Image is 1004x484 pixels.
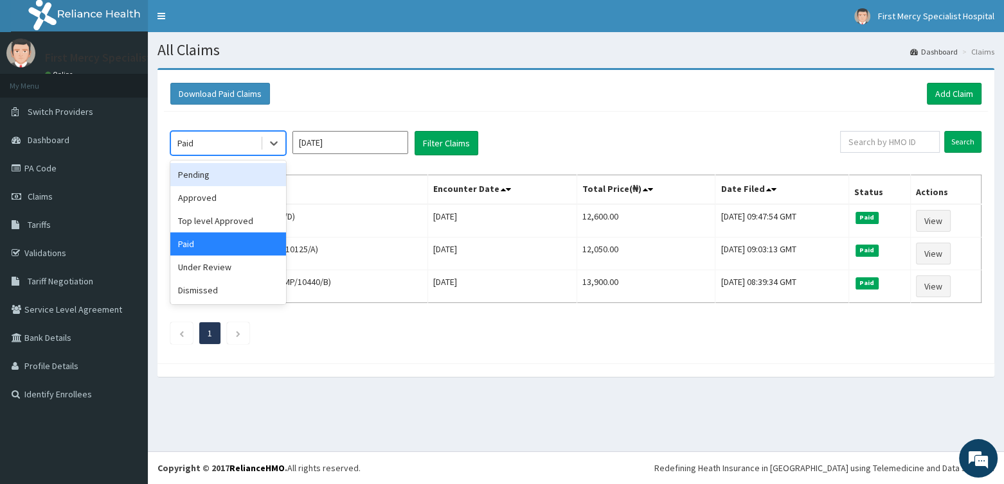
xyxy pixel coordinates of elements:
th: Actions [910,175,981,205]
a: Dashboard [910,46,958,57]
span: Switch Providers [28,106,93,117]
span: Paid [856,212,879,223]
div: Dismissed [170,279,286,302]
td: [PERSON_NAME] (FMP/10440/D) [171,204,428,238]
a: Page 1 is your current page [208,327,212,339]
span: Tariffs [28,219,51,230]
a: View [916,275,951,297]
div: Top level Approved [170,209,286,232]
div: Approved [170,186,286,209]
td: 13,900.00 [577,270,715,303]
a: View [916,243,951,264]
td: [DATE] 09:03:13 GMT [715,238,849,270]
td: Oluwashinaayomi Kayode (FMP/10440/B) [171,270,428,303]
td: [DATE] [427,270,577,303]
a: Add Claim [927,83,982,105]
a: RelianceHMO [229,462,285,474]
img: User Image [6,39,35,67]
th: Date Filed [715,175,849,205]
th: Name [171,175,428,205]
input: Search by HMO ID [840,131,940,153]
td: 12,600.00 [577,204,715,238]
span: Tariff Negotiation [28,275,93,287]
p: First Mercy Specialist Hospital [45,52,197,64]
h1: All Claims [157,42,994,58]
span: Paid [856,277,879,289]
footer: All rights reserved. [148,451,1004,484]
div: Redefining Heath Insurance in [GEOGRAPHIC_DATA] using Telemedicine and Data Science! [654,462,994,474]
input: Select Month and Year [292,131,408,154]
a: Online [45,70,76,79]
span: First Mercy Specialist Hospital [878,10,994,22]
img: d_794563401_company_1708531726252_794563401 [24,64,52,96]
button: Filter Claims [415,131,478,155]
span: We're online! [75,162,177,291]
th: Total Price(₦) [577,175,715,205]
textarea: Type your message and hit 'Enter' [6,350,245,395]
button: Download Paid Claims [170,83,270,105]
a: Next page [235,327,241,339]
td: 12,050.00 [577,238,715,270]
span: Paid [856,245,879,256]
td: Ifeoluwa Olorunnegan (CPW/10125/A) [171,238,428,270]
span: Dashboard [28,134,69,146]
td: [DATE] 08:39:34 GMT [715,270,849,303]
li: Claims [959,46,994,57]
th: Status [848,175,910,205]
div: Chat with us now [67,72,216,89]
span: Claims [28,191,53,202]
td: [DATE] 09:47:54 GMT [715,204,849,238]
input: Search [944,131,982,153]
div: Under Review [170,255,286,279]
td: [DATE] [427,238,577,270]
img: User Image [854,8,870,24]
td: [DATE] [427,204,577,238]
th: Encounter Date [427,175,577,205]
div: Paid [177,137,193,150]
div: Pending [170,163,286,186]
div: Minimize live chat window [211,6,242,37]
a: Previous page [179,327,184,339]
div: Paid [170,232,286,255]
strong: Copyright © 2017 . [157,462,287,474]
a: View [916,210,951,232]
